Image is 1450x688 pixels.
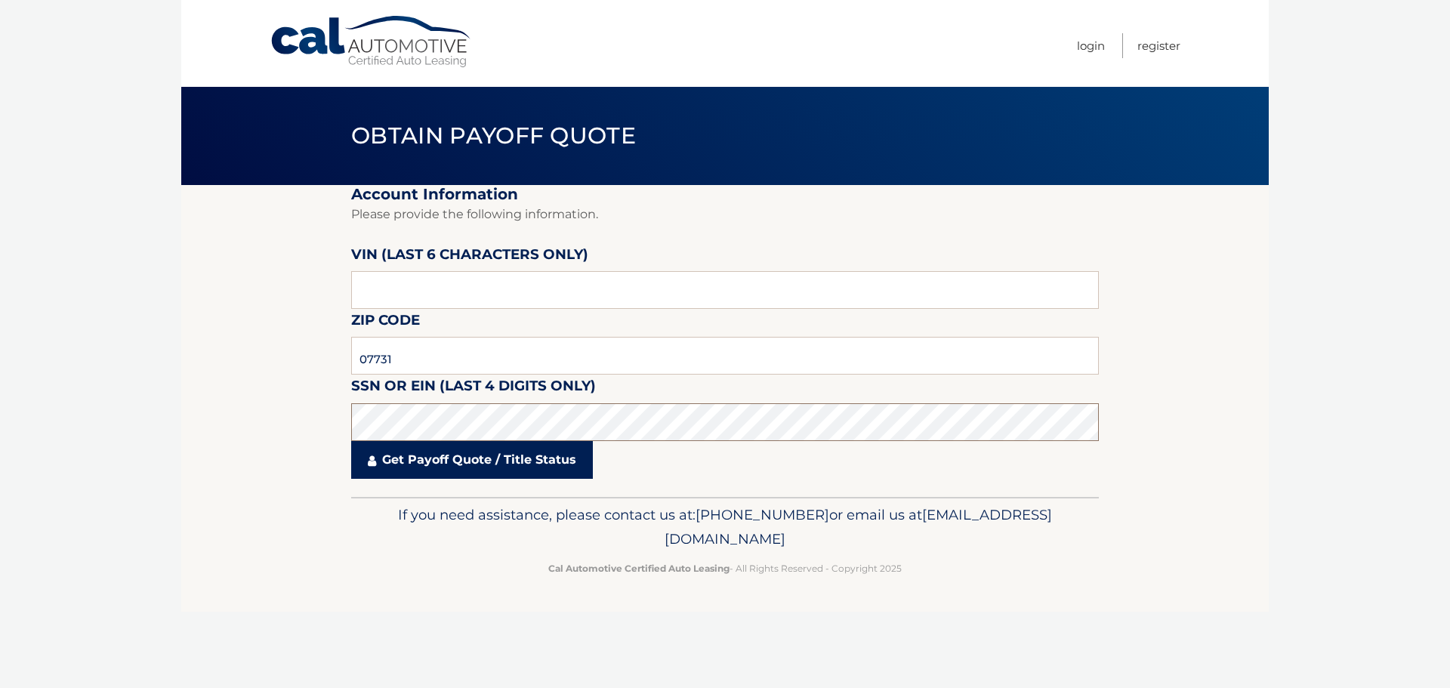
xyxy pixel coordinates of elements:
[361,503,1089,551] p: If you need assistance, please contact us at: or email us at
[270,15,474,69] a: Cal Automotive
[548,563,730,574] strong: Cal Automotive Certified Auto Leasing
[1137,33,1180,58] a: Register
[351,309,420,337] label: Zip Code
[1077,33,1105,58] a: Login
[351,243,588,271] label: VIN (last 6 characters only)
[351,185,1099,204] h2: Account Information
[696,506,829,523] span: [PHONE_NUMBER]
[351,441,593,479] a: Get Payoff Quote / Title Status
[361,560,1089,576] p: - All Rights Reserved - Copyright 2025
[351,375,596,403] label: SSN or EIN (last 4 digits only)
[351,122,636,150] span: Obtain Payoff Quote
[351,204,1099,225] p: Please provide the following information.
